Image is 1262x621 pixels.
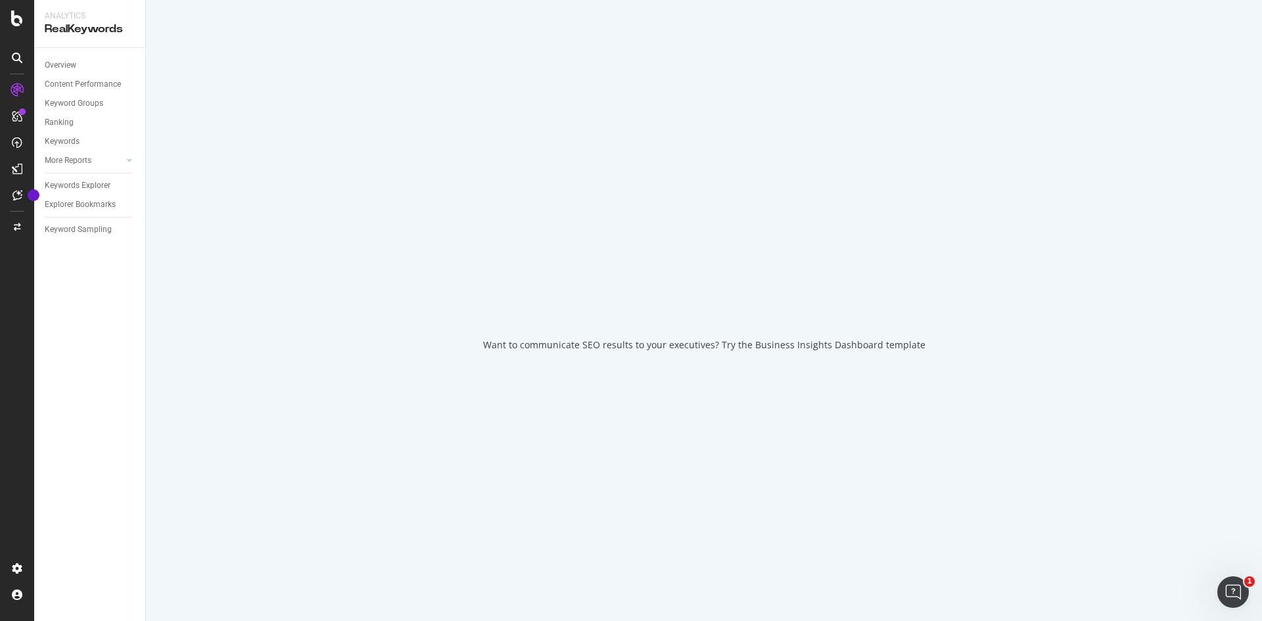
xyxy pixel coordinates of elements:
[45,116,74,129] div: Ranking
[45,179,110,193] div: Keywords Explorer
[28,189,39,201] div: Tooltip anchor
[45,11,135,22] div: Analytics
[45,198,116,212] div: Explorer Bookmarks
[45,135,80,149] div: Keywords
[45,58,76,72] div: Overview
[45,97,136,110] a: Keyword Groups
[45,78,121,91] div: Content Performance
[45,78,136,91] a: Content Performance
[1244,576,1255,587] span: 1
[45,198,136,212] a: Explorer Bookmarks
[45,97,103,110] div: Keyword Groups
[45,223,136,237] a: Keyword Sampling
[483,338,925,352] div: Want to communicate SEO results to your executives? Try the Business Insights Dashboard template
[45,58,136,72] a: Overview
[657,270,751,317] div: animation
[45,154,91,168] div: More Reports
[1217,576,1249,608] iframe: Intercom live chat
[45,22,135,37] div: RealKeywords
[45,179,136,193] a: Keywords Explorer
[45,135,136,149] a: Keywords
[45,154,123,168] a: More Reports
[45,116,136,129] a: Ranking
[45,223,112,237] div: Keyword Sampling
